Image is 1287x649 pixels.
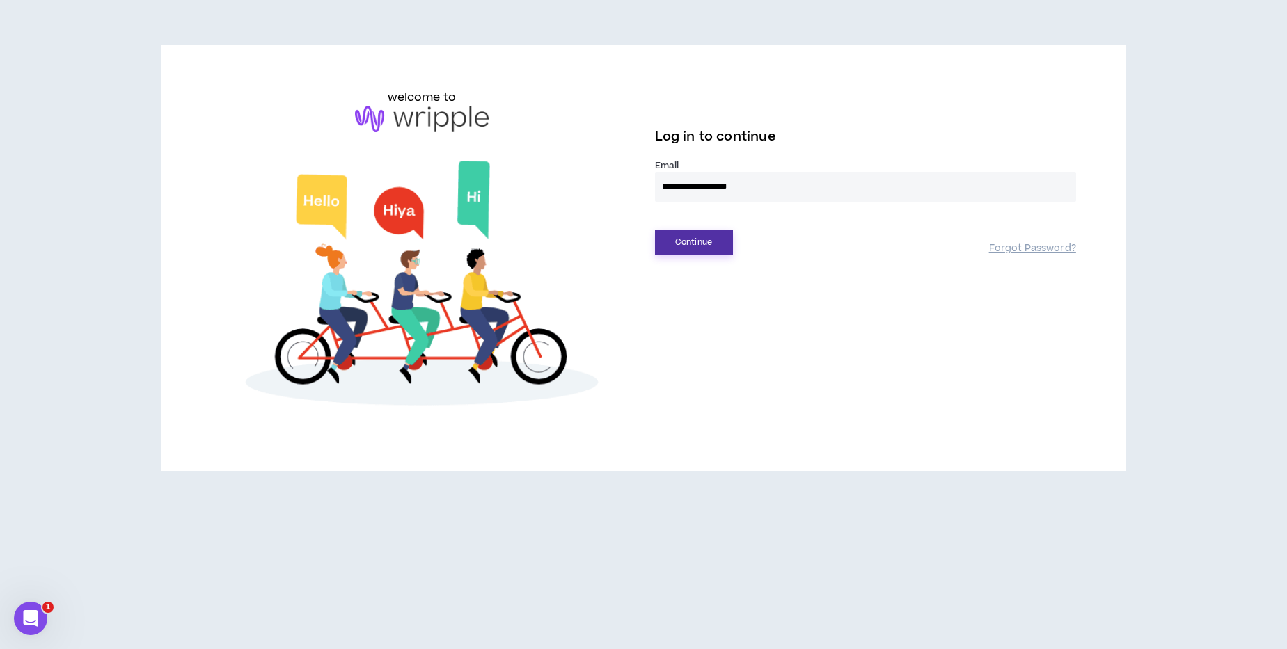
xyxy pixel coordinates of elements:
iframe: Intercom live chat [14,602,47,635]
img: Welcome to Wripple [211,146,632,426]
button: Continue [655,230,733,255]
span: Log in to continue [655,128,776,145]
img: logo-brand.png [355,106,489,132]
span: 1 [42,602,54,613]
label: Email [655,159,1076,172]
h6: welcome to [388,89,457,106]
a: Forgot Password? [989,242,1076,255]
